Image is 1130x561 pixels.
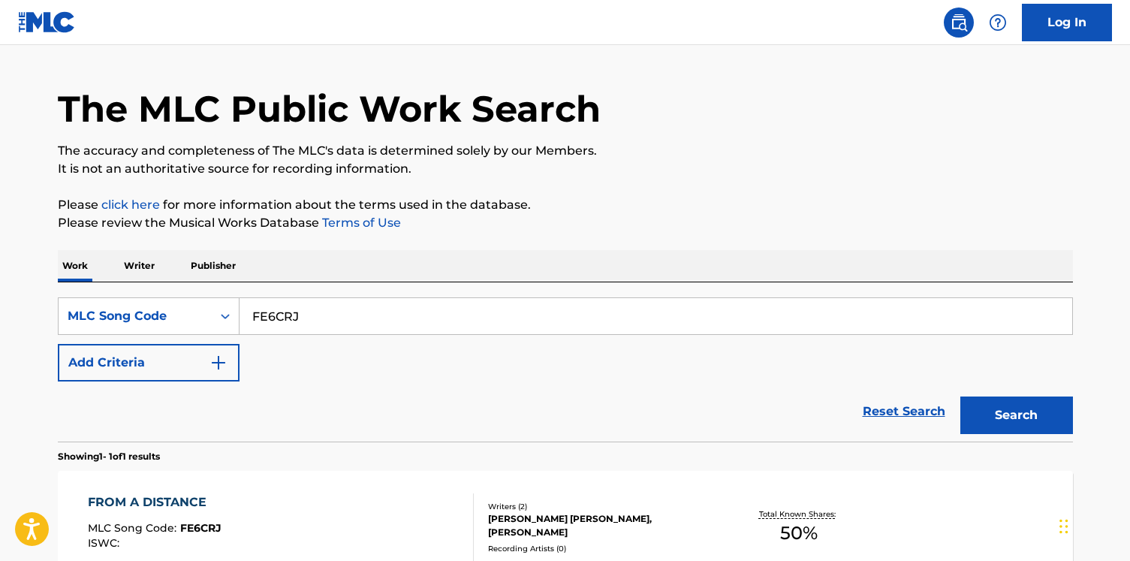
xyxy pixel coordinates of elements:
[983,8,1013,38] div: Help
[58,86,601,131] h1: The MLC Public Work Search
[319,216,401,230] a: Terms of Use
[1055,489,1130,561] iframe: Chat Widget
[1055,489,1130,561] div: Widget chat
[960,397,1073,434] button: Search
[488,512,715,539] div: [PERSON_NAME] [PERSON_NAME], [PERSON_NAME]
[950,14,968,32] img: search
[58,297,1073,442] form: Search Form
[1059,504,1068,549] div: Trascina
[855,395,953,428] a: Reset Search
[58,250,92,282] p: Work
[58,450,160,463] p: Showing 1 - 1 of 1 results
[180,521,221,535] span: FE6CRJ
[58,142,1073,160] p: The accuracy and completeness of The MLC's data is determined solely by our Members.
[18,11,76,33] img: MLC Logo
[58,214,1073,232] p: Please review the Musical Works Database
[186,250,240,282] p: Publisher
[88,536,123,550] span: ISWC :
[58,196,1073,214] p: Please for more information about the terms used in the database.
[944,8,974,38] a: Public Search
[1022,4,1112,41] a: Log In
[58,344,240,382] button: Add Criteria
[119,250,159,282] p: Writer
[780,520,818,547] span: 50 %
[759,508,839,520] p: Total Known Shares:
[58,160,1073,178] p: It is not an authoritative source for recording information.
[68,307,203,325] div: MLC Song Code
[209,354,228,372] img: 9d2ae6d4665cec9f34b9.svg
[88,521,180,535] span: MLC Song Code :
[989,14,1007,32] img: help
[88,493,221,511] div: FROM A DISTANCE
[488,543,715,554] div: Recording Artists ( 0 )
[101,198,160,212] a: click here
[488,501,715,512] div: Writers ( 2 )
